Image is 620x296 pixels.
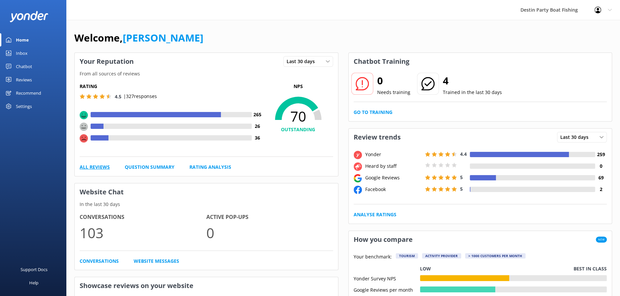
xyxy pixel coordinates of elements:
[263,83,333,90] p: NPS
[364,174,423,181] div: Google Reviews
[115,93,121,100] span: 4.5
[206,222,333,244] p: 0
[263,126,333,133] h4: OUTSTANDING
[396,253,418,258] div: Tourism
[349,53,414,70] h3: Chatbot Training
[75,70,338,77] p: From all sources of reviews
[75,183,338,201] h3: Website Chat
[354,109,392,116] a: Go to Training
[80,222,206,244] p: 103
[252,111,263,118] h4: 265
[16,73,32,86] div: Reviews
[460,186,463,192] span: 5
[10,11,48,22] img: yonder-white-logo.png
[287,58,319,65] span: Last 30 days
[80,83,263,90] h5: Rating
[465,253,525,258] div: > 1000 customers per month
[75,201,338,208] p: In the last 30 days
[422,253,461,258] div: Activity Provider
[16,86,41,100] div: Recommend
[460,151,467,157] span: 4.4
[125,163,174,171] a: Question Summary
[574,265,607,272] p: Best in class
[16,47,28,60] div: Inbox
[80,213,206,222] h4: Conversations
[596,237,607,243] span: New
[595,186,607,193] h4: 2
[364,151,423,158] div: Yonder
[354,211,396,218] a: Analyse Ratings
[595,162,607,170] h4: 0
[80,257,119,265] a: Conversations
[364,162,423,170] div: Heard by staff
[75,277,338,294] h3: Showcase reviews on your website
[595,174,607,181] h4: 69
[263,108,333,125] span: 70
[252,123,263,130] h4: 26
[206,213,333,222] h4: Active Pop-ups
[252,134,263,142] h4: 36
[16,100,32,113] div: Settings
[364,186,423,193] div: Facebook
[420,265,431,272] p: Low
[354,275,420,281] div: Yonder Survey NPS
[443,73,502,89] h2: 4
[123,93,157,100] p: | 327 responses
[377,89,410,96] p: Needs training
[74,30,203,46] h1: Welcome,
[189,163,231,171] a: Rating Analysis
[377,73,410,89] h2: 0
[123,31,203,45] a: [PERSON_NAME]
[16,60,32,73] div: Chatbot
[134,257,179,265] a: Website Messages
[560,134,592,141] span: Last 30 days
[460,174,463,180] span: 5
[16,33,29,47] div: Home
[354,253,392,261] p: Your benchmark:
[349,129,406,146] h3: Review trends
[349,231,418,248] h3: How you compare
[75,53,139,70] h3: Your Reputation
[80,163,110,171] a: All Reviews
[21,263,47,276] div: Support Docs
[29,276,38,289] div: Help
[595,151,607,158] h4: 259
[443,89,502,96] p: Trained in the last 30 days
[354,286,420,292] div: Google Reviews per month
